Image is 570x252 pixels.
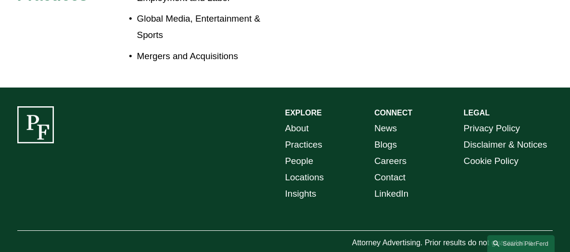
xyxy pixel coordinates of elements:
a: About [285,120,309,137]
strong: LEGAL [464,109,490,117]
a: Cookie Policy [464,153,519,169]
p: Mergers and Acquisitions [137,48,285,64]
strong: EXPLORE [285,109,322,117]
a: Practices [285,137,322,153]
a: Contact [374,169,405,186]
a: Disclaimer & Notices [464,137,547,153]
a: Locations [285,169,324,186]
a: Blogs [374,137,397,153]
a: Careers [374,153,406,169]
a: Insights [285,186,317,202]
strong: CONNECT [374,109,412,117]
a: News [374,120,397,137]
p: Global Media, Entertainment & Sports [137,11,285,43]
a: People [285,153,314,169]
a: Search this site [487,235,555,252]
a: Privacy Policy [464,120,520,137]
a: LinkedIn [374,186,408,202]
